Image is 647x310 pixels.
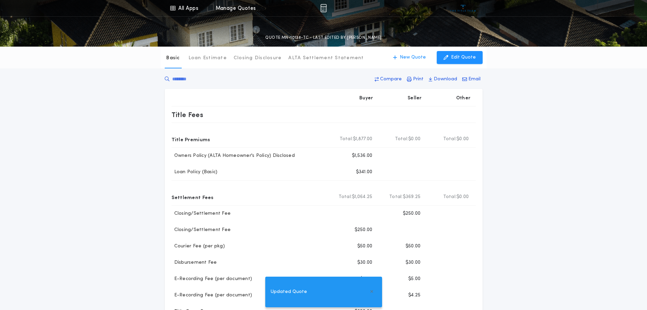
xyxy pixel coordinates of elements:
[265,34,381,41] p: QUOTE MN-10138-TC - LAST EDITED BY [PERSON_NAME]
[373,73,404,85] button: Compare
[172,169,218,176] p: Loan Policy (Basic)
[386,51,433,64] button: New Quote
[403,194,421,200] span: $369.25
[408,136,420,143] span: $0.00
[166,55,180,62] p: Basic
[188,55,227,62] p: Loan Estimate
[288,55,364,62] p: ALTA Settlement Statement
[434,76,457,83] p: Download
[172,243,225,250] p: Courier Fee (per pkg)
[403,210,421,217] p: $250.00
[234,55,282,62] p: Closing Disclosure
[408,95,422,102] p: Seller
[437,51,483,64] button: Edit Quote
[357,259,373,266] p: $30.00
[352,152,372,159] p: $1,536.00
[339,194,352,200] b: Total:
[359,95,373,102] p: Buyer
[271,288,307,296] span: Updated Quote
[340,136,353,143] b: Total:
[172,134,210,145] p: Title Premiums
[468,76,481,83] p: Email
[406,259,421,266] p: $30.00
[427,73,459,85] button: Download
[352,194,372,200] span: $1,064.25
[395,136,409,143] b: Total:
[413,76,424,83] p: Print
[443,194,457,200] b: Total:
[172,152,295,159] p: Owners Policy (ALTA Homeowner's Policy) Disclosed
[172,109,203,120] p: Title Fees
[443,136,457,143] b: Total:
[405,73,426,85] button: Print
[456,95,470,102] p: Other
[357,243,373,250] p: $50.00
[353,136,372,143] span: $1,877.00
[172,210,231,217] p: Closing/Settlement Fee
[460,73,483,85] button: Email
[456,194,469,200] span: $0.00
[172,227,231,233] p: Closing/Settlement Fee
[355,227,373,233] p: $250.00
[406,243,421,250] p: $50.00
[450,5,476,12] img: vs-icon
[356,169,373,176] p: $341.00
[389,194,403,200] b: Total:
[380,76,402,83] p: Compare
[451,54,476,61] p: Edit Quote
[456,136,469,143] span: $0.00
[172,259,217,266] p: Disbursement Fee
[320,4,327,12] img: img
[400,54,426,61] p: New Quote
[172,192,214,202] p: Settlement Fees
